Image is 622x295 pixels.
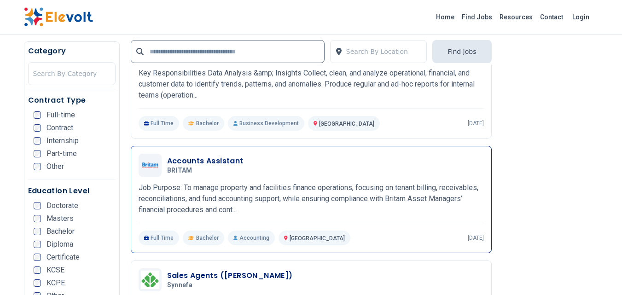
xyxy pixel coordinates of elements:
[47,254,80,261] span: Certificate
[141,162,159,168] img: BRITAM
[47,215,74,222] span: Masters
[567,8,595,26] a: Login
[228,231,275,245] p: Accounting
[34,241,41,248] input: Diploma
[34,150,41,157] input: Part-time
[290,235,345,242] span: [GEOGRAPHIC_DATA]
[34,254,41,261] input: Certificate
[167,270,293,281] h3: Sales Agents ([PERSON_NAME])
[319,121,374,127] span: [GEOGRAPHIC_DATA]
[167,281,192,289] span: Synnefa
[34,228,41,235] input: Bachelor
[34,266,41,274] input: KCSE
[47,150,77,157] span: Part-time
[139,39,484,131] a: BasiGoData AnalystBasiGoKey Responsibilities Data Analysis &amp; Insights Collect, clean, and ana...
[139,154,484,245] a: BRITAMAccounts AssistantBRITAMJob Purpose: To manage property and facilities finance operations, ...
[458,10,496,24] a: Find Jobs
[496,10,536,24] a: Resources
[34,111,41,119] input: Full-time
[34,137,41,145] input: Internship
[141,271,159,289] img: Synnefa
[34,279,41,287] input: KCPE
[28,95,116,106] h5: Contract Type
[34,202,41,209] input: Doctorate
[139,231,180,245] p: Full Time
[34,215,41,222] input: Masters
[432,40,491,63] button: Find Jobs
[196,234,219,242] span: Bachelor
[468,120,484,127] p: [DATE]
[47,137,79,145] span: Internship
[167,167,192,175] span: BRITAM
[468,234,484,242] p: [DATE]
[47,163,64,170] span: Other
[24,7,93,27] img: Elevolt
[47,202,78,209] span: Doctorate
[34,124,41,132] input: Contract
[34,163,41,170] input: Other
[167,156,244,167] h3: Accounts Assistant
[28,185,116,197] h5: Education Level
[196,120,219,127] span: Bachelor
[228,116,304,131] p: Business Development
[139,68,484,101] p: Key Responsibilities Data Analysis &amp; Insights Collect, clean, and analyze operational, financ...
[28,46,116,57] h5: Category
[536,10,567,24] a: Contact
[47,266,64,274] span: KCSE
[139,182,484,215] p: Job Purpose: To manage property and facilities finance operations, focusing on tenant billing, re...
[576,251,622,295] iframe: Chat Widget
[47,279,65,287] span: KCPE
[47,241,73,248] span: Diploma
[47,124,73,132] span: Contract
[47,228,75,235] span: Bachelor
[139,116,180,131] p: Full Time
[432,10,458,24] a: Home
[47,111,75,119] span: Full-time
